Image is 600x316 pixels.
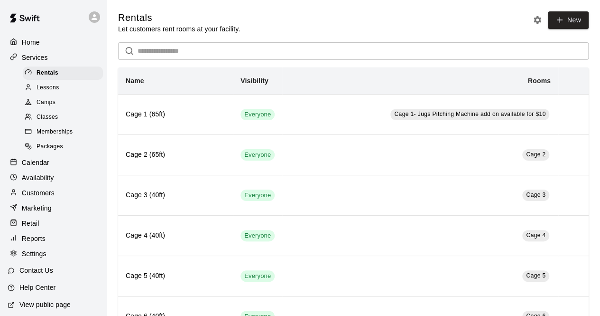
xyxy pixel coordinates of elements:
h6: Cage 3 (40ft) [126,190,225,201]
a: Lessons [23,80,107,95]
a: Packages [23,140,107,154]
b: Name [126,77,144,85]
div: Lessons [23,81,103,95]
div: Rentals [23,67,103,80]
div: This service is visible to all of your customers [240,230,275,241]
button: Rental settings [530,13,545,27]
span: Memberships [37,127,73,137]
p: Availability [22,173,54,182]
div: This service is visible to all of your customers [240,190,275,201]
p: Contact Us [19,266,53,275]
a: Calendar [8,155,99,170]
span: Cage 3 [526,192,545,198]
span: Cage 4 [526,232,545,239]
span: Cage 5 [526,272,545,279]
p: Calendar [22,158,49,167]
span: Everyone [240,110,275,119]
p: View public page [19,300,71,309]
div: Classes [23,111,103,124]
p: Reports [22,234,46,243]
div: Memberships [23,125,103,139]
a: Marketing [8,201,99,215]
b: Visibility [240,77,268,85]
h6: Cage 5 (40ft) [126,271,225,281]
h5: Rentals [118,11,240,24]
b: Rooms [528,77,551,85]
div: This service is visible to all of your customers [240,149,275,161]
p: Services [22,53,48,62]
p: Let customers rent rooms at your facility. [118,24,240,34]
span: Cage 1- Jugs Pitching Machine add on available for $10 [394,111,545,117]
p: Home [22,38,40,47]
a: Customers [8,186,99,200]
a: Services [8,50,99,65]
a: Classes [23,110,107,125]
a: Rentals [23,66,107,80]
p: Customers [22,188,55,198]
h6: Cage 4 (40ft) [126,230,225,241]
a: Retail [8,216,99,230]
span: Everyone [240,231,275,240]
a: Reports [8,231,99,246]
span: Everyone [240,151,275,160]
h6: Cage 2 (65ft) [126,150,225,160]
p: Retail [22,219,39,228]
a: Home [8,35,99,49]
a: Availability [8,171,99,185]
p: Marketing [22,203,52,213]
div: This service is visible to all of your customers [240,270,275,282]
h6: Cage 1 (65ft) [126,109,225,120]
span: Everyone [240,272,275,281]
span: Everyone [240,191,275,200]
p: Help Center [19,283,55,292]
span: Classes [37,113,58,122]
a: New [548,11,589,29]
div: Camps [23,96,103,109]
span: Rentals [37,68,58,78]
div: This service is visible to all of your customers [240,109,275,120]
span: Cage 2 [526,151,545,158]
span: Lessons [37,83,59,93]
span: Packages [37,142,63,152]
span: Camps [37,98,55,107]
div: Packages [23,140,103,153]
a: Settings [8,247,99,261]
a: Memberships [23,125,107,140]
a: Camps [23,96,107,110]
p: Settings [22,249,46,259]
